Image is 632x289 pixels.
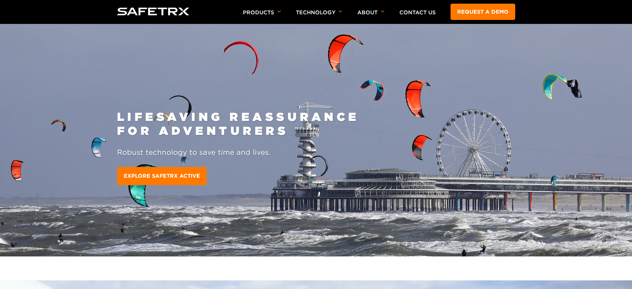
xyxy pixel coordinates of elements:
img: logo SafeTrx [117,8,189,15]
img: arrow icon [381,10,385,13]
h2: LIFESAVING REASSURANCE FOR ADVENTURERS [117,110,515,138]
p: About [357,9,385,24]
p: Products [243,9,281,24]
img: arrow icon [339,10,342,13]
a: Contact Us [399,9,436,16]
a: Request a demo [451,4,515,20]
p: Robust technology to save time and lives. [117,147,515,157]
img: arrow icon [277,10,281,13]
a: EXPLORE SAFETRX ACTIVE [117,167,207,185]
p: Technology [296,9,342,24]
